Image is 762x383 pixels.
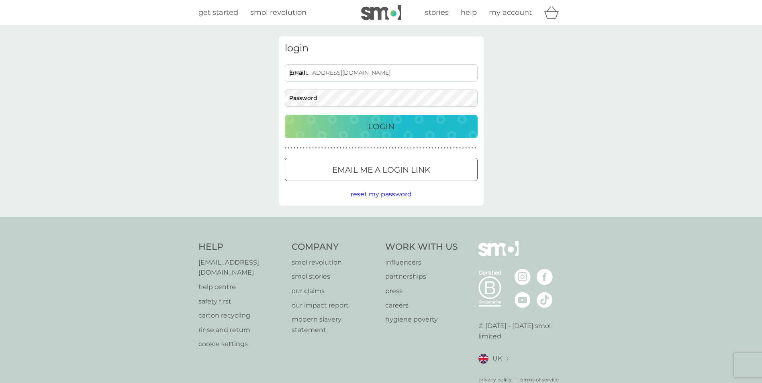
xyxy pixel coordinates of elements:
[392,146,393,150] p: ●
[376,146,378,150] p: ●
[292,241,377,253] h4: Company
[385,241,458,253] h4: Work With Us
[425,8,449,17] span: stories
[438,146,439,150] p: ●
[416,146,418,150] p: ●
[492,353,502,364] span: UK
[285,115,478,138] button: Login
[294,146,295,150] p: ●
[474,146,476,150] p: ●
[358,146,360,150] p: ●
[537,292,553,308] img: visit the smol Tiktok page
[380,146,381,150] p: ●
[288,146,289,150] p: ●
[250,7,306,18] a: smol revolution
[383,146,384,150] p: ●
[432,146,433,150] p: ●
[198,296,284,307] p: safety first
[306,146,308,150] p: ●
[413,146,415,150] p: ●
[198,241,284,253] h4: Help
[349,146,351,150] p: ●
[351,189,412,200] button: reset my password
[537,269,553,285] img: visit the smol Facebook page
[385,271,458,282] a: partnerships
[285,43,478,54] h3: login
[544,4,564,20] div: basket
[292,314,377,335] a: modern slavery statement
[456,146,458,150] p: ●
[292,286,377,296] a: our claims
[385,257,458,268] a: influencers
[198,339,284,349] a: cookie settings
[370,146,372,150] p: ●
[250,8,306,17] span: smol revolution
[435,146,436,150] p: ●
[198,325,284,335] p: rinse and return
[441,146,442,150] p: ●
[318,146,320,150] p: ●
[291,146,292,150] p: ●
[198,310,284,321] a: carton recycling
[419,146,421,150] p: ●
[198,257,284,278] a: [EMAIL_ADDRESS][DOMAIN_NAME]
[303,146,304,150] p: ●
[398,146,400,150] p: ●
[395,146,396,150] p: ●
[462,146,464,150] p: ●
[425,146,427,150] p: ●
[478,354,488,364] img: UK flag
[292,300,377,311] a: our impact report
[465,146,467,150] p: ●
[355,146,357,150] p: ●
[361,146,363,150] p: ●
[385,300,458,311] a: careers
[340,146,341,150] p: ●
[489,7,532,18] a: my account
[385,314,458,325] a: hygiene poverty
[368,120,394,133] p: Login
[285,158,478,181] button: Email me a login link
[425,7,449,18] a: stories
[515,292,531,308] img: visit the smol Youtube page
[325,146,326,150] p: ●
[198,282,284,292] a: help centre
[410,146,412,150] p: ●
[478,321,564,341] p: © [DATE] - [DATE] smol limited
[389,146,390,150] p: ●
[385,286,458,296] a: press
[309,146,311,150] p: ●
[453,146,455,150] p: ●
[461,8,477,17] span: help
[374,146,375,150] p: ●
[292,257,377,268] p: smol revolution
[315,146,317,150] p: ●
[312,146,314,150] p: ●
[343,146,344,150] p: ●
[447,146,449,150] p: ●
[297,146,298,150] p: ●
[444,146,445,150] p: ●
[459,146,461,150] p: ●
[198,8,238,17] span: get started
[327,146,329,150] p: ●
[337,146,338,150] p: ●
[364,146,366,150] p: ●
[472,146,473,150] p: ●
[461,7,477,18] a: help
[300,146,302,150] p: ●
[401,146,402,150] p: ●
[489,8,532,17] span: my account
[292,271,377,282] a: smol stories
